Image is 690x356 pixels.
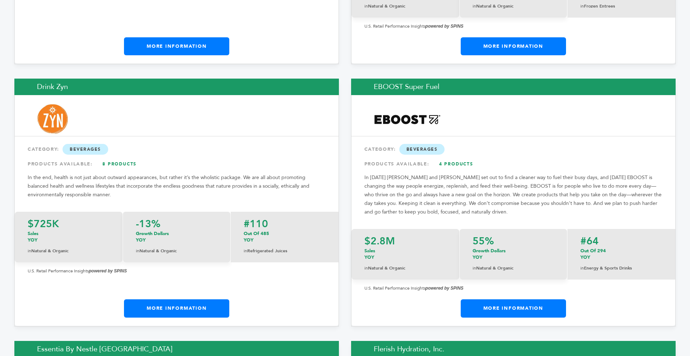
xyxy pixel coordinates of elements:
[364,254,374,261] span: YOY
[28,248,31,254] span: in
[431,158,481,170] a: 4 Products
[37,104,68,135] img: Drink Zyn
[136,237,146,243] span: YOY
[399,144,445,155] span: Beverages
[473,264,554,272] p: Natural & Organic
[28,173,326,199] p: In the end, health is not just about outward appearances, but rather it’s the wholistic package. ...
[425,24,464,29] strong: powered by SPINS
[473,248,554,261] p: Growth Dollars
[580,248,662,261] p: Out of 294
[473,2,554,10] p: Natural & Organic
[95,158,145,170] a: 8 Products
[28,237,37,243] span: YOY
[28,230,110,243] p: Sales
[374,107,441,132] img: EBOOST Super Fuel
[364,173,662,216] p: In [DATE] [PERSON_NAME] and [PERSON_NAME] set out to find a cleaner way to fuel their busy days, ...
[364,284,662,292] p: U.S. Retail Performance Insights
[63,144,108,155] span: Beverages
[351,79,676,95] h2: EBOOST Super Fuel
[244,219,326,229] p: #110
[244,247,326,255] p: Refrigerated Juices
[580,264,662,272] p: Energy & Sports Drinks
[580,265,584,271] span: in
[136,230,217,243] p: Growth Dollars
[364,143,662,156] div: CATEGORY:
[244,248,247,254] span: in
[473,236,554,246] p: 55%
[14,79,339,95] h2: Drink Zyn
[580,3,584,9] span: in
[364,264,446,272] p: Natural & Organic
[364,248,446,261] p: Sales
[89,268,127,273] strong: powered by SPINS
[580,254,590,261] span: YOY
[364,158,662,170] div: PRODUCTS AVAILABLE:
[461,299,566,317] a: More Information
[580,2,662,10] p: Frozen Entrees
[461,37,566,55] a: More Information
[28,143,326,156] div: CATEGORY:
[28,219,110,229] p: $725K
[364,2,446,10] p: Natural & Organic
[473,254,482,261] span: YOY
[244,230,326,243] p: Out of 485
[28,267,326,275] p: U.S. Retail Performance Insights
[136,219,217,229] p: -13%
[244,237,253,243] span: YOY
[28,247,110,255] p: Natural & Organic
[425,286,464,291] strong: powered by SPINS
[364,22,662,31] p: U.S. Retail Performance Insights
[364,265,368,271] span: in
[136,248,139,254] span: in
[124,37,229,55] a: More Information
[580,236,662,246] p: #64
[473,265,476,271] span: in
[364,236,446,246] p: $2.8M
[28,158,326,170] div: PRODUCTS AVAILABLE:
[136,247,217,255] p: Natural & Organic
[364,3,368,9] span: in
[473,3,476,9] span: in
[124,299,229,317] a: More Information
